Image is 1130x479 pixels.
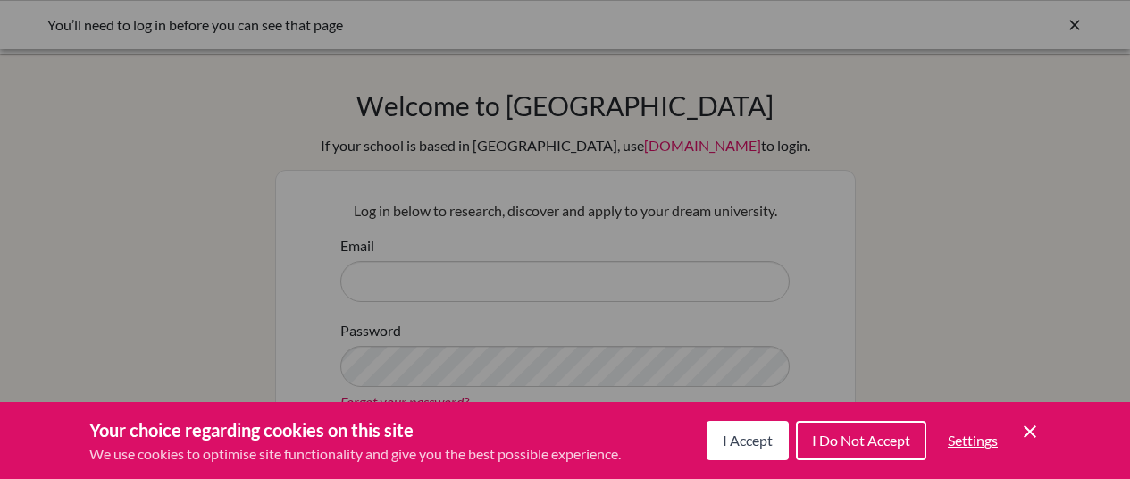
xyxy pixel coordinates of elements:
[1019,421,1041,442] button: Save and close
[796,421,926,460] button: I Do Not Accept
[89,443,621,465] p: We use cookies to optimise site functionality and give you the best possible experience.
[707,421,789,460] button: I Accept
[89,416,621,443] h3: Your choice regarding cookies on this site
[948,432,998,449] span: Settings
[933,423,1012,458] button: Settings
[812,432,910,449] span: I Do Not Accept
[723,432,773,449] span: I Accept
